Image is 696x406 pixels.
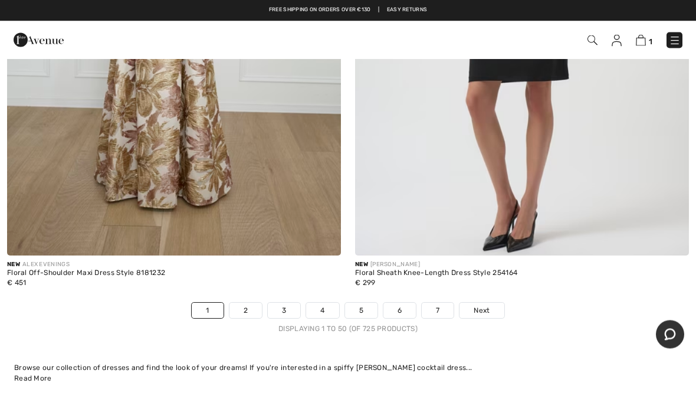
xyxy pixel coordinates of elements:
img: Search [587,35,597,45]
a: 1 [636,33,652,47]
span: 1 [649,37,652,46]
a: 1 [192,303,223,319]
span: € 451 [7,279,27,287]
a: Easy Returns [387,6,428,14]
img: 1ère Avenue [14,28,64,52]
a: 3 [268,303,300,319]
div: Browse our collection of dresses and find the look of your dreams! If you're interested in a spif... [14,363,682,374]
div: [PERSON_NAME] [355,261,689,270]
span: New [7,261,20,269]
a: 4 [306,303,339,319]
span: New [355,261,368,269]
span: | [378,6,379,14]
a: 7 [422,303,454,319]
div: Floral Sheath Knee-Length Dress Style 254164 [355,270,689,278]
span: Next [474,306,490,316]
a: 6 [383,303,416,319]
div: ALEX EVENINGS [7,261,341,270]
img: Menu [669,35,681,47]
img: My Info [612,35,622,47]
a: 1ère Avenue [14,34,64,45]
a: Next [459,303,504,319]
a: 2 [229,303,262,319]
a: Free shipping on orders over €130 [269,6,371,14]
span: Read More [14,375,52,383]
iframe: Opens a widget where you can chat to one of our agents [656,320,684,350]
a: 5 [345,303,377,319]
span: € 299 [355,279,376,287]
div: Floral Off-Shoulder Maxi Dress Style 8181232 [7,270,341,278]
img: Shopping Bag [636,35,646,46]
